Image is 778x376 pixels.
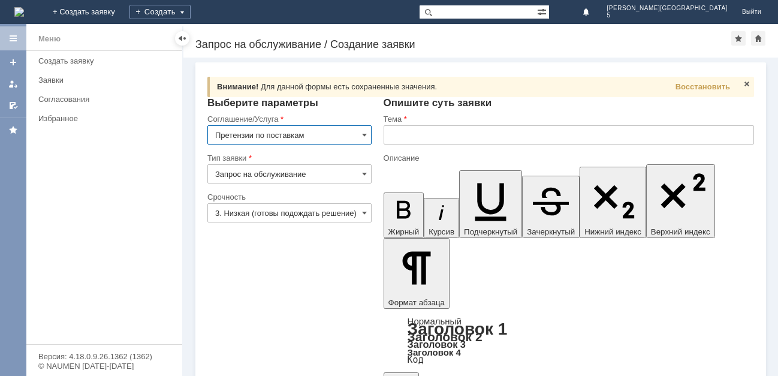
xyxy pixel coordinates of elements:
[195,38,731,50] div: Запрос на обслуживание / Создание заявки
[207,154,369,162] div: Тип заявки
[38,32,61,46] div: Меню
[207,115,369,123] div: Соглашение/Услуга
[38,76,175,85] div: Заявки
[384,238,450,309] button: Формат абзаца
[731,31,746,46] div: Добавить в избранное
[607,12,728,19] span: 5
[429,227,454,236] span: Курсив
[14,7,24,17] img: logo
[384,154,752,162] div: Описание
[38,353,170,360] div: Версия: 4.18.0.9.26.1362 (1362)
[464,227,517,236] span: Подчеркнутый
[408,330,483,344] a: Заголовок 2
[384,97,492,109] span: Опишите суть заявки
[34,90,180,109] a: Согласования
[4,74,23,94] a: Мои заявки
[38,362,170,370] div: © NAUMEN [DATE]-[DATE]
[388,227,420,236] span: Жирный
[408,320,508,338] a: Заголовок 1
[408,339,466,350] a: Заголовок 3
[38,56,175,65] div: Создать заявку
[384,115,752,123] div: Тема
[261,82,437,91] span: Для данной формы есть сохраненные значения.
[522,176,580,238] button: Зачеркнутый
[4,53,23,72] a: Создать заявку
[742,79,752,89] span: Закрыть
[408,316,462,326] a: Нормальный
[408,347,461,357] a: Заголовок 4
[751,31,765,46] div: Сделать домашней страницей
[4,96,23,115] a: Мои согласования
[14,7,24,17] a: Перейти на домашнюю страницу
[384,192,424,238] button: Жирный
[207,97,318,109] span: Выберите параметры
[537,5,549,17] span: Расширенный поиск
[38,114,162,123] div: Избранное
[527,227,575,236] span: Зачеркнутый
[580,167,646,238] button: Нижний индекс
[129,5,191,19] div: Создать
[651,227,710,236] span: Верхний индекс
[207,193,369,201] div: Срочность
[175,31,189,46] div: Скрыть меню
[584,227,641,236] span: Нижний индекс
[607,5,728,12] span: [PERSON_NAME][GEOGRAPHIC_DATA]
[34,52,180,70] a: Создать заявку
[384,317,754,364] div: Формат абзаца
[646,164,715,238] button: Верхний индекс
[676,82,730,91] span: Восстановить
[459,170,522,238] button: Подчеркнутый
[388,298,445,307] span: Формат абзаца
[424,198,459,238] button: Курсив
[34,71,180,89] a: Заявки
[217,82,258,91] span: Внимание!
[38,95,175,104] div: Согласования
[408,354,424,365] a: Код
